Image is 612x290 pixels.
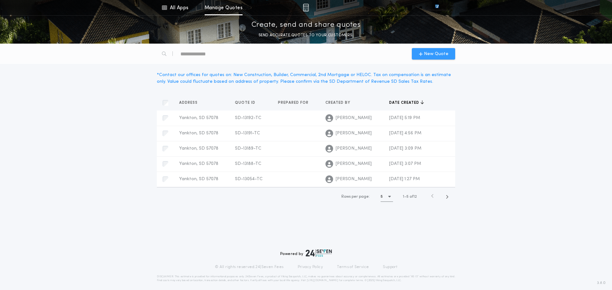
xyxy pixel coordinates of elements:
[424,4,450,11] img: vs-icon
[381,194,383,200] h1: 5
[336,161,372,167] span: [PERSON_NAME]
[325,100,355,106] button: Created by
[336,115,372,121] span: [PERSON_NAME]
[337,265,369,270] a: Terms of Service
[406,195,409,199] span: 5
[303,4,309,11] img: img
[389,131,421,136] span: [DATE] 4:56 PM
[389,177,420,181] span: [DATE] 1:27 PM
[157,72,455,85] div: * Contact our offices for quotes on: New Construction, Builder, Commercial, 2nd Mortgage or HELOC...
[403,195,404,199] span: 1
[336,130,372,137] span: [PERSON_NAME]
[336,145,372,152] span: [PERSON_NAME]
[383,265,397,270] a: Support
[412,48,455,60] button: New Quote
[298,265,323,270] a: Privacy Policy
[389,146,421,151] span: [DATE] 3:09 PM
[235,116,261,120] span: SD-13192-TC
[179,161,218,166] span: Yankton, SD 57078
[597,280,606,286] span: 3.8.0
[278,100,310,105] span: Prepared for
[179,116,218,120] span: Yankton, SD 57078
[251,20,361,30] p: Create, send and share quotes
[215,265,284,270] p: © All rights reserved. 24|Seven Fees
[307,279,338,282] a: [URL][DOMAIN_NAME]
[235,100,260,106] button: Quote ID
[235,177,263,181] span: SD-13054-TC
[381,192,393,202] button: 5
[280,249,332,257] div: Powered by
[336,176,372,182] span: [PERSON_NAME]
[410,194,417,200] span: of 12
[424,51,448,57] span: New Quote
[157,275,455,282] p: DISCLAIMER: This estimate is provided for informational purposes only. 24|Seven Fees, a product o...
[235,146,261,151] span: SD-13189-TC
[235,161,261,166] span: SD-13188-TC
[325,100,352,105] span: Created by
[179,100,202,106] button: Address
[179,131,218,136] span: Yankton, SD 57078
[179,146,218,151] span: Yankton, SD 57078
[306,249,332,257] img: logo
[341,195,370,199] span: Rows per page:
[179,100,199,105] span: Address
[179,177,218,181] span: Yankton, SD 57078
[389,116,420,120] span: [DATE] 5:19 PM
[235,131,260,136] span: SD-13191-TC
[389,161,421,166] span: [DATE] 3:07 PM
[235,100,257,105] span: Quote ID
[389,100,420,105] span: Date created
[389,100,424,106] button: Date created
[259,32,353,39] p: SEND ACCURATE QUOTES TO YOUR CUSTOMERS.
